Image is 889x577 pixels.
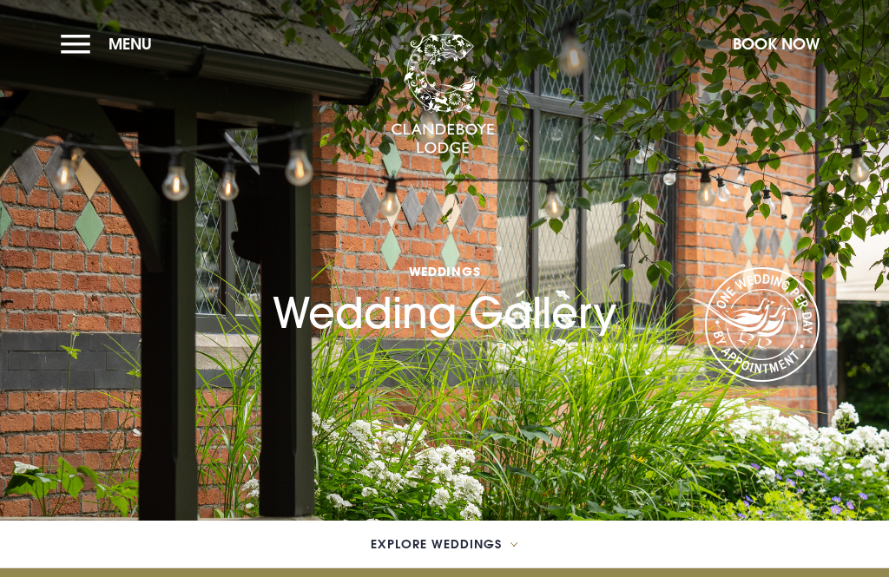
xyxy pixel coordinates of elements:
[371,538,502,550] span: Explore Weddings
[724,25,828,62] button: Book Now
[273,191,617,338] h1: Wedding Gallery
[273,263,617,279] span: Weddings
[109,34,152,54] span: Menu
[391,34,495,155] img: Clandeboye Lodge
[61,25,161,62] button: Menu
